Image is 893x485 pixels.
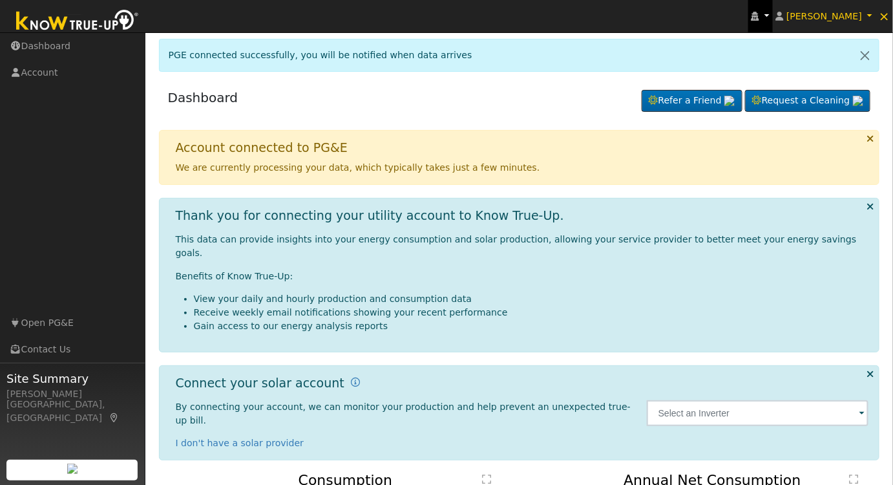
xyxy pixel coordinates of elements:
img: retrieve [853,96,863,106]
span: × [879,8,890,24]
a: Refer a Friend [642,90,742,112]
input: Select an Inverter [647,400,869,426]
div: [PERSON_NAME] [6,387,138,401]
text:  [482,474,491,484]
li: Receive weekly email notifications showing your recent performance [194,306,869,319]
img: Know True-Up [10,7,145,36]
a: Map [109,413,120,423]
a: Request a Cleaning [745,90,870,112]
text:  [849,474,858,484]
li: View your daily and hourly production and consumption data [194,292,869,306]
h1: Account connected to PG&E [176,140,348,155]
span: This data can provide insights into your energy consumption and solar production, allowing your s... [176,234,857,258]
a: I don't have a solar provider [176,438,304,448]
div: [GEOGRAPHIC_DATA], [GEOGRAPHIC_DATA] [6,398,138,425]
h1: Thank you for connecting your utility account to Know True-Up. [176,208,564,223]
li: Gain access to our energy analysis reports [194,319,869,333]
span: We are currently processing your data, which typically takes just a few minutes. [176,162,540,173]
span: Site Summary [6,370,138,387]
span: By connecting your account, we can monitor your production and help prevent an unexpected true-up... [176,402,631,426]
a: Close [852,39,879,71]
span: [PERSON_NAME] [786,11,862,21]
a: Dashboard [168,90,238,105]
h1: Connect your solar account [176,376,344,391]
img: retrieve [67,464,78,474]
p: Benefits of Know True-Up: [176,270,869,283]
div: PGE connected successfully, you will be notified when data arrives [159,39,880,72]
img: retrieve [724,96,735,106]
